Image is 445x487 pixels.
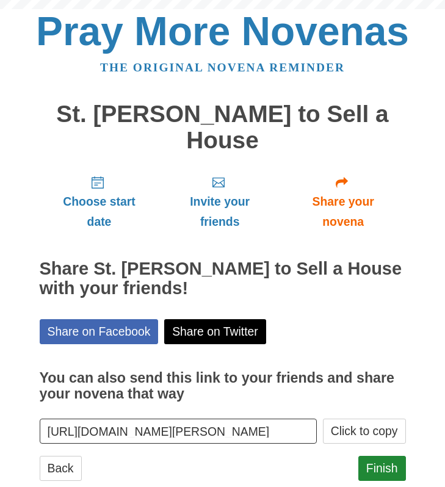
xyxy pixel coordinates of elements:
[52,192,147,232] span: Choose start date
[358,456,406,481] a: Finish
[40,259,406,298] h2: Share St. [PERSON_NAME] to Sell a House with your friends!
[40,165,159,238] a: Choose start date
[36,9,409,54] a: Pray More Novenas
[164,319,266,344] a: Share on Twitter
[40,370,406,402] h3: You can also send this link to your friends and share your novena that way
[100,61,345,74] a: The original novena reminder
[40,319,159,344] a: Share on Facebook
[171,192,268,232] span: Invite your friends
[293,192,394,232] span: Share your novena
[281,165,406,238] a: Share your novena
[40,101,406,153] h1: St. [PERSON_NAME] to Sell a House
[159,165,280,238] a: Invite your friends
[323,419,406,444] button: Click to copy
[40,456,82,481] a: Back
